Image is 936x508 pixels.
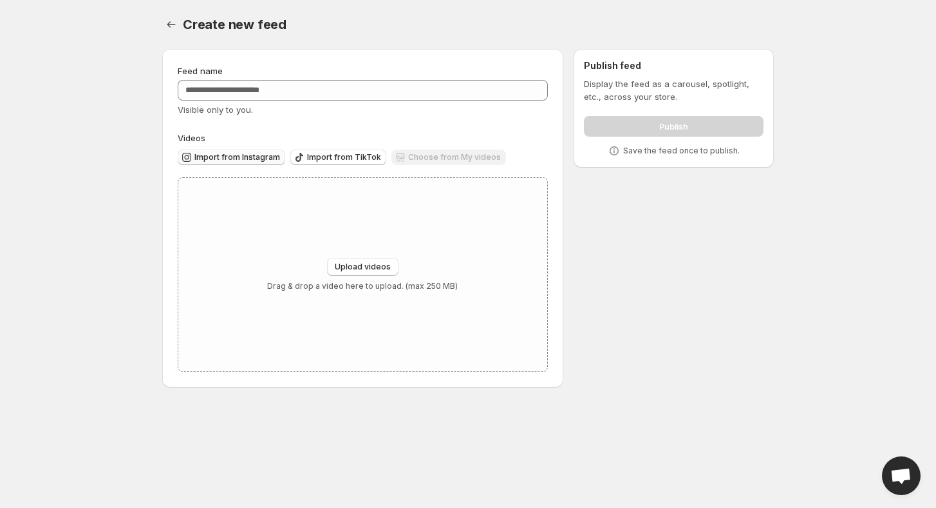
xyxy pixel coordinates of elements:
p: Drag & drop a video here to upload. (max 250 MB) [267,281,458,291]
span: Create new feed [183,17,286,32]
span: Upload videos [335,262,391,272]
button: Import from Instagram [178,150,285,165]
button: Settings [162,15,180,34]
span: Feed name [178,66,223,76]
button: Upload videos [327,258,398,276]
span: Import from TikTok [307,152,381,162]
p: Display the feed as a carousel, spotlight, etc., across your store. [584,77,763,103]
div: Open chat [882,456,921,495]
span: Videos [178,133,205,143]
span: Import from Instagram [194,152,280,162]
button: Import from TikTok [290,150,386,165]
h2: Publish feed [584,59,763,72]
span: Visible only to you. [178,104,253,115]
p: Save the feed once to publish. [623,146,740,156]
